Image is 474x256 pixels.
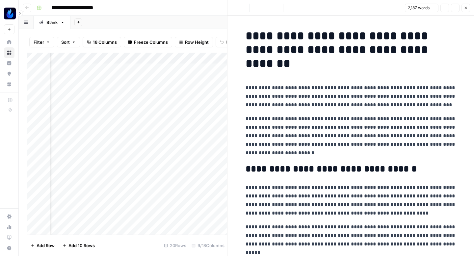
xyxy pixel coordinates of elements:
button: Help + Support [4,243,14,253]
a: Insights [4,58,14,68]
span: Row Height [185,39,209,45]
a: Learning Hub [4,232,14,243]
button: Add 10 Rows [59,240,99,251]
a: Browse [4,47,14,58]
span: Add Row [37,242,55,249]
a: Your Data [4,79,14,90]
span: 2,187 words [408,5,430,11]
button: Filter [29,37,54,47]
a: Opportunities [4,68,14,79]
span: Filter [34,39,44,45]
button: 18 Columns [83,37,121,47]
div: 9/18 Columns [189,240,227,251]
button: Add Row [27,240,59,251]
img: AgentFire Content Logo [4,8,16,19]
button: Sort [57,37,80,47]
button: Freeze Columns [124,37,172,47]
a: Home [4,37,14,47]
button: Undo [216,37,241,47]
button: 2,187 words [405,4,438,12]
button: Row Height [175,37,213,47]
div: 20 Rows [161,240,189,251]
span: Freeze Columns [134,39,168,45]
button: Workspace: AgentFire Content [4,5,14,22]
a: Blank [34,16,70,29]
span: Add 10 Rows [68,242,95,249]
div: Blank [46,19,58,26]
span: 18 Columns [93,39,117,45]
span: Sort [61,39,70,45]
a: Settings [4,211,14,222]
a: Usage [4,222,14,232]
